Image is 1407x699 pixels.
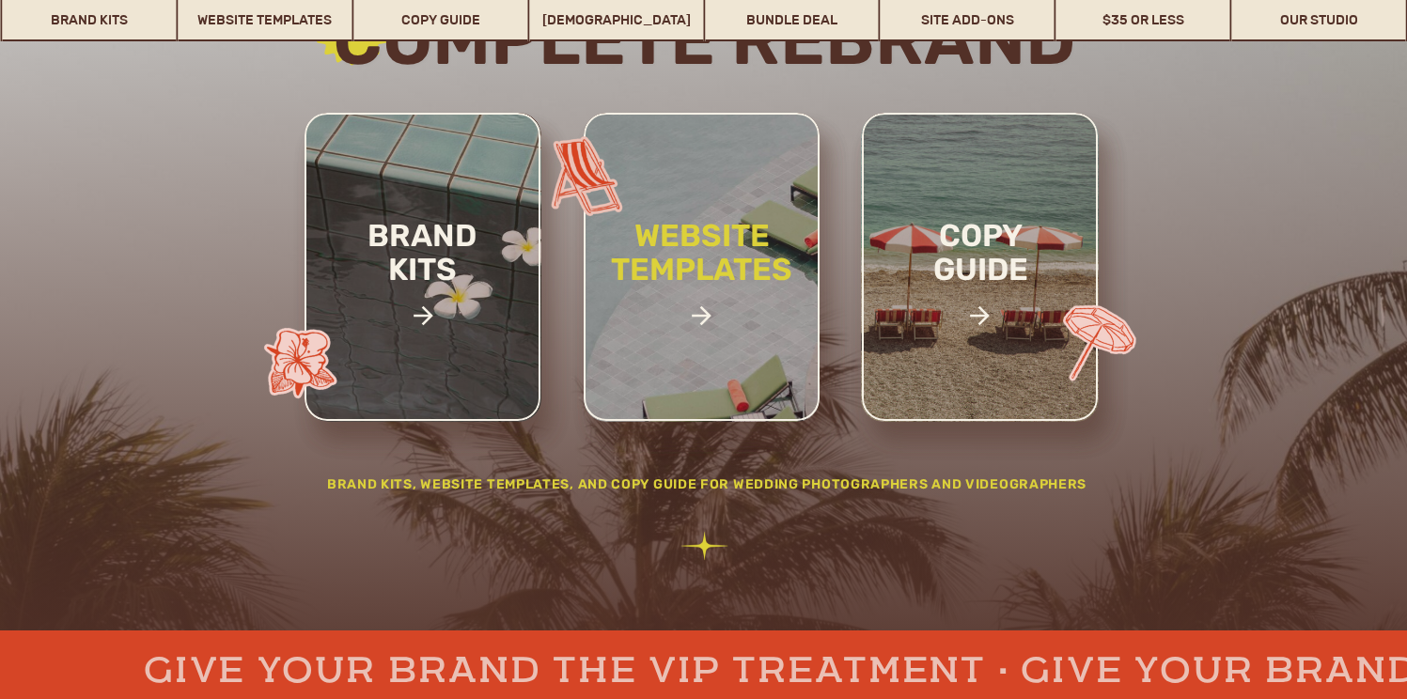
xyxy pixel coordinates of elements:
[894,219,1068,349] a: copy guide
[579,219,825,327] a: website templates
[343,219,502,349] a: brand kits
[286,474,1129,502] h2: Brand Kits, website templates, and Copy Guide for wedding photographers and videographers
[196,1,1212,77] h2: Complete rebrand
